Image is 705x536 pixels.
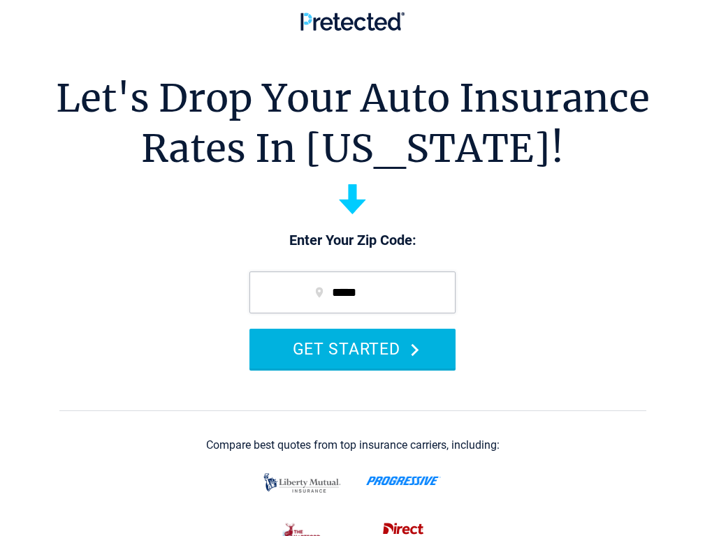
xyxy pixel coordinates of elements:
[235,231,470,251] p: Enter Your Zip Code:
[249,271,456,313] input: zip code
[56,73,650,174] h1: Let's Drop Your Auto Insurance Rates In [US_STATE]!
[300,12,405,31] img: Pretected Logo
[206,439,500,452] div: Compare best quotes from top insurance carriers, including:
[260,466,344,500] img: liberty
[249,329,456,368] button: GET STARTED
[366,476,441,486] img: progressive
